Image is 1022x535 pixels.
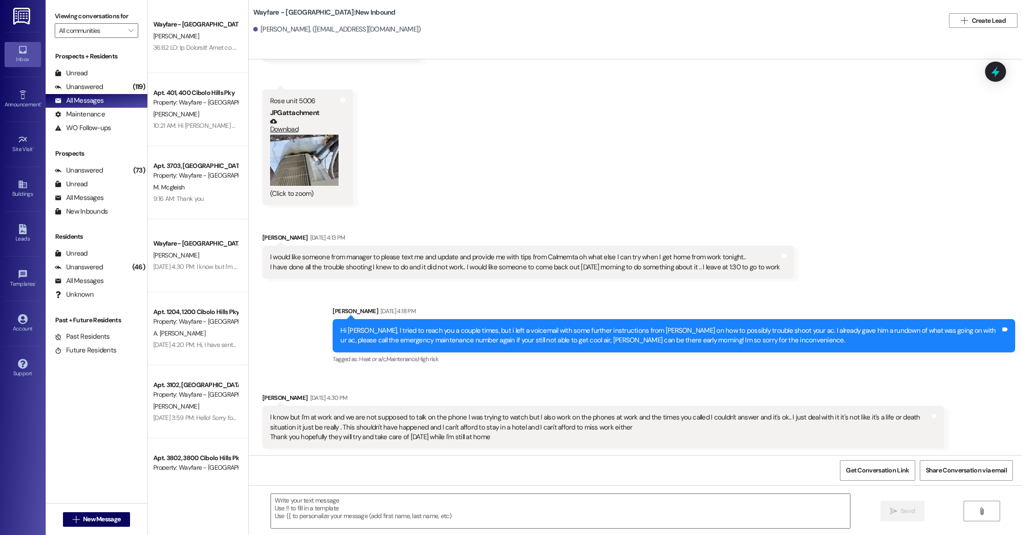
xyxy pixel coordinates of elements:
div: Property: Wayfare - [GEOGRAPHIC_DATA] [153,390,238,399]
div: 10:21 AM: Hi [PERSON_NAME] and [PERSON_NAME]! I just seen my card. Thank you so much, that was so... [153,121,513,130]
div: Property: Wayfare - [GEOGRAPHIC_DATA] [153,463,238,472]
div: [PERSON_NAME] [262,233,795,246]
div: All Messages [55,193,104,203]
span: Get Conversation Link [846,466,909,475]
span: High risk [418,355,438,363]
i:  [961,17,968,24]
div: WO Follow-ups [55,123,111,133]
div: Prospects + Residents [46,52,147,61]
span: • [41,100,42,106]
img: ResiDesk Logo [13,8,32,25]
div: Apt. 1204, 1200 Cibolo Hills Pky [153,307,238,317]
a: Templates • [5,267,41,291]
div: Unanswered [55,82,103,92]
div: Unknown [55,290,94,299]
div: Prospects [46,149,147,158]
span: [PERSON_NAME] [153,110,199,118]
span: Create Lead [972,16,1006,26]
div: (Click to zoom) [270,189,339,199]
a: Download [270,118,339,134]
span: • [35,279,36,286]
div: Apt. 3802, 3800 Cibolo Hills Pky [153,453,238,463]
div: [DATE] 4:20 PM: Hi, I have sent that via email, for future reference you can access those documen... [153,341,558,349]
div: Unanswered [55,166,103,175]
label: Viewing conversations for [55,9,138,23]
div: Residents [46,232,147,241]
a: Inbox [5,42,41,67]
div: Unanswered [55,262,103,272]
span: M. Mcgleish [153,183,184,191]
div: Apt. 401, 400 Cibolo Hills Pky [153,88,238,98]
div: I would like someone from manager to please text me and update and provide me with tips from Calm... [270,252,780,272]
div: [PERSON_NAME] [333,306,1015,319]
span: A. [PERSON_NAME] [153,329,205,337]
div: Property: Wayfare - [GEOGRAPHIC_DATA] [153,98,238,107]
span: • [33,145,34,151]
div: Unread [55,68,88,78]
div: Wayfare - [GEOGRAPHIC_DATA] [153,20,238,29]
div: Past + Future Residents [46,315,147,325]
div: New Inbounds [55,207,108,216]
span: [PERSON_NAME] [153,32,199,40]
div: Property: Wayfare - [GEOGRAPHIC_DATA] [153,317,238,326]
input: All communities [59,23,124,38]
div: 9:16 AM: Thank you [153,194,203,203]
div: Apt. 3102, [GEOGRAPHIC_DATA] [153,380,238,390]
div: Wayfare - [GEOGRAPHIC_DATA] [153,239,238,248]
a: Site Visit • [5,132,41,157]
div: (46) [130,260,147,274]
div: [DATE] 3:59 PM: Hello! Sorry for the late response, we have placed the keys in your unit, they ar... [153,414,834,422]
i:  [128,27,133,34]
div: All Messages [55,276,104,286]
button: Create Lead [949,13,1017,28]
div: [PERSON_NAME] [262,393,945,406]
span: Share Conversation via email [926,466,1007,475]
div: Past Residents [55,332,110,341]
div: Unread [55,179,88,189]
a: Account [5,311,41,336]
div: [DATE] 4:18 PM [378,306,416,316]
span: New Message [83,514,120,524]
span: [PERSON_NAME] [153,402,199,410]
button: Share Conversation via email [920,460,1013,481]
b: JPG attachment [270,108,319,117]
div: (73) [131,163,147,178]
span: Heat or a/c , [359,355,386,363]
div: (119) [130,80,147,94]
button: Get Conversation Link [840,460,915,481]
a: Leads [5,221,41,246]
div: Property: Wayfare - [GEOGRAPHIC_DATA] [153,171,238,180]
span: Send [901,506,915,516]
i:  [978,508,985,515]
a: Support [5,356,41,381]
div: [DATE] 4:13 PM [308,233,345,242]
i:  [890,508,897,515]
button: Send [881,501,925,521]
div: Hi [PERSON_NAME], I tried to reach you a couple times, but i left a voicemail with some further i... [340,326,1001,346]
i:  [73,516,79,523]
div: Future Residents [55,346,116,355]
div: [DATE] 4:30 PM [308,393,348,403]
div: Maintenance [55,110,105,119]
button: New Message [63,512,130,527]
div: [PERSON_NAME]. ([EMAIL_ADDRESS][DOMAIN_NAME]) [253,25,421,34]
a: Buildings [5,177,41,201]
button: Zoom image [270,135,339,186]
span: Maintenance , [386,355,418,363]
div: Rose unit 5006 [270,96,339,106]
div: Apt. 3703, [GEOGRAPHIC_DATA] [153,161,238,171]
div: I know but I'm at work and we are not supposed to talk on the phone I was trying to watch but I a... [270,413,930,442]
span: [PERSON_NAME] [153,251,199,259]
div: All Messages [55,96,104,105]
div: Unread [55,249,88,258]
b: Wayfare - [GEOGRAPHIC_DATA]: New Inbound [253,8,396,17]
div: Tagged as: [333,352,1015,366]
